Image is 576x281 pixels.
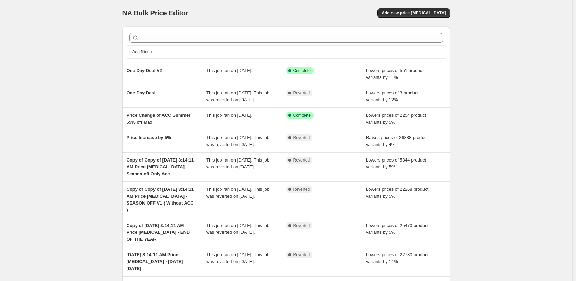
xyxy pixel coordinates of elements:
[377,8,450,18] button: Add new price [MEDICAL_DATA]
[127,157,194,176] span: Copy of Copy of [DATE] 3:14:11 AM Price [MEDICAL_DATA] - Season off Only Acc.
[293,187,310,192] span: Reverted
[366,90,418,102] span: Lowers prices of 3 product variants by 12%
[366,187,428,199] span: Lowers prices of 22268 product variants by 5%
[206,187,269,199] span: This job ran on [DATE]. This job was reverted on [DATE].
[127,187,194,212] span: Copy of Copy of [DATE] 3:14:11 AM Price [MEDICAL_DATA] - SEASON OFF V1 ( Without ACC )
[206,252,269,264] span: This job ran on [DATE]. This job was reverted on [DATE].
[206,113,252,118] span: This job ran on [DATE].
[129,48,157,56] button: Add filter
[206,68,252,73] span: This job ran on [DATE].
[122,9,188,17] span: NA Bulk Price Editor
[293,68,311,73] span: Complete
[293,135,310,140] span: Reverted
[206,157,269,169] span: This job ran on [DATE]. This job was reverted on [DATE].
[366,252,428,264] span: Lowers prices of 22730 product variants by 11%
[293,223,310,228] span: Reverted
[206,90,269,102] span: This job ran on [DATE]. This job was reverted on [DATE].
[127,90,156,95] span: One Day Deal
[293,252,310,258] span: Reverted
[381,10,446,16] span: Add new price [MEDICAL_DATA]
[127,113,191,125] span: Price Change of ACC Summer 55% off Max
[206,223,269,235] span: This job ran on [DATE]. This job was reverted on [DATE].
[127,68,162,73] span: One Day Deal V2
[366,223,428,235] span: Lowers prices of 25470 product variants by 5%
[366,113,426,125] span: Lowers prices of 2254 product variants by 5%
[127,223,190,242] span: Copy of [DATE] 3:14:11 AM Price [MEDICAL_DATA] - END OF THE YEAR
[366,157,426,169] span: Lowers prices of 5344 product variants by 5%
[206,135,269,147] span: This job ran on [DATE]. This job was reverted on [DATE].
[366,68,424,80] span: Lowers prices of 551 product variants by 11%
[127,252,183,271] span: [DATE] 3:14:11 AM Price [MEDICAL_DATA] - [DATE][DATE]
[127,135,171,140] span: Price Increase by 5%
[293,113,311,118] span: Complete
[366,135,428,147] span: Raises prices of 26388 product variants by 4%
[293,90,310,96] span: Reverted
[132,49,149,55] span: Add filter
[293,157,310,163] span: Reverted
